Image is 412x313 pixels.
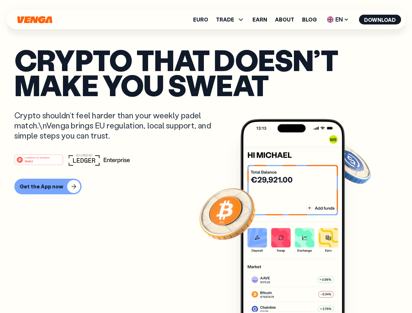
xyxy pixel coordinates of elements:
p: Crypto that doesn’t make you sweat [14,47,398,97]
span: TRADE [216,16,245,23]
a: Blog [302,17,317,22]
img: flag-uk [327,16,333,23]
img: USDC coin [325,140,372,187]
a: Euro [193,17,208,22]
a: About [275,17,294,22]
button: Get the App now [14,179,82,194]
svg: Home [16,16,53,23]
a: #1 PRODUCT OF THE MONTHWeb3 [14,158,63,167]
span: EN [325,14,351,25]
img: Bitcoin [198,184,257,243]
button: Download [359,15,401,24]
a: Get the App now [14,179,398,194]
a: Earn [252,17,267,22]
span: TRADE [216,17,234,22]
div: Get the App now [20,183,63,190]
tspan: Web3 [25,159,33,163]
tspan: #1 PRODUCT OF THE MONTH [25,156,50,158]
p: Crypto shouldn’t feel harder than your weekly padel match.\nVenga brings EU regulation, local sup... [14,110,221,141]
